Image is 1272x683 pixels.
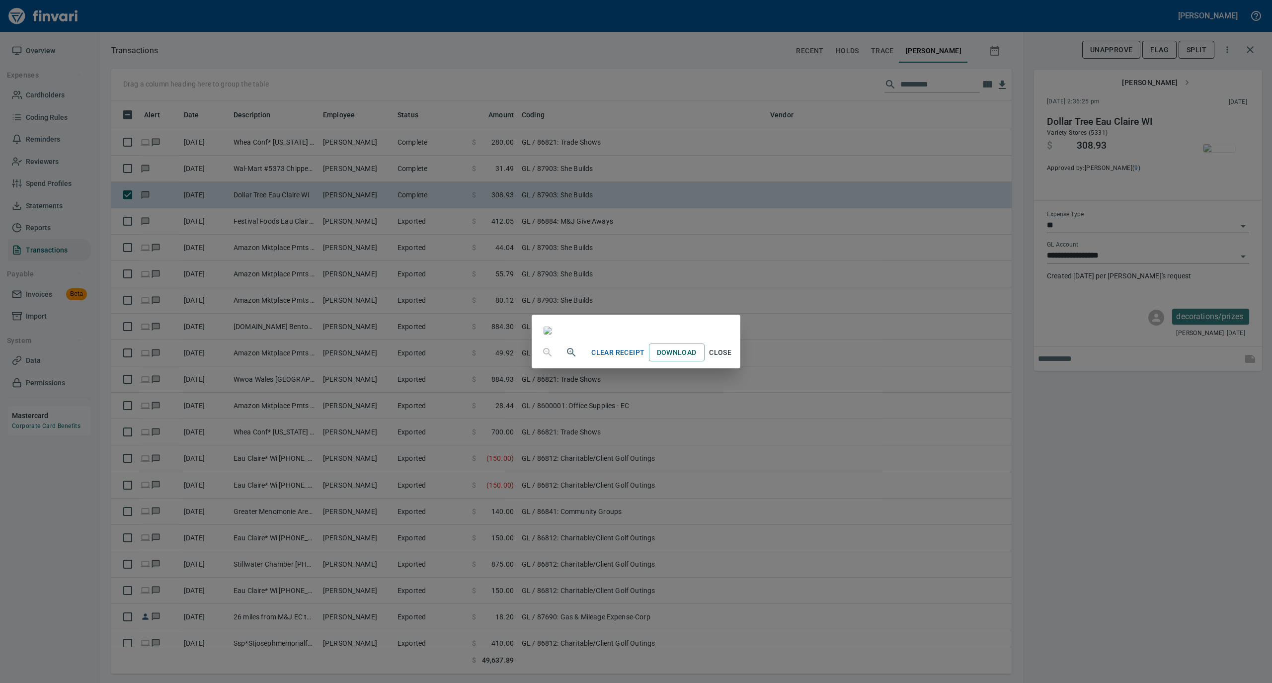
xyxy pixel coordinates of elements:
[591,346,644,359] span: Clear Receipt
[544,327,552,335] img: receipts%2Fmarketjohnson%2F2025-08-08%2Fx3KwtPioHTRLvzpBA9LkdEtz7TB3__kHe3zSIjagCPDuZ602Eh.jpg
[705,343,736,362] button: Close
[649,343,705,362] a: Download
[657,346,697,359] span: Download
[587,343,648,362] button: Clear Receipt
[709,346,732,359] span: Close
